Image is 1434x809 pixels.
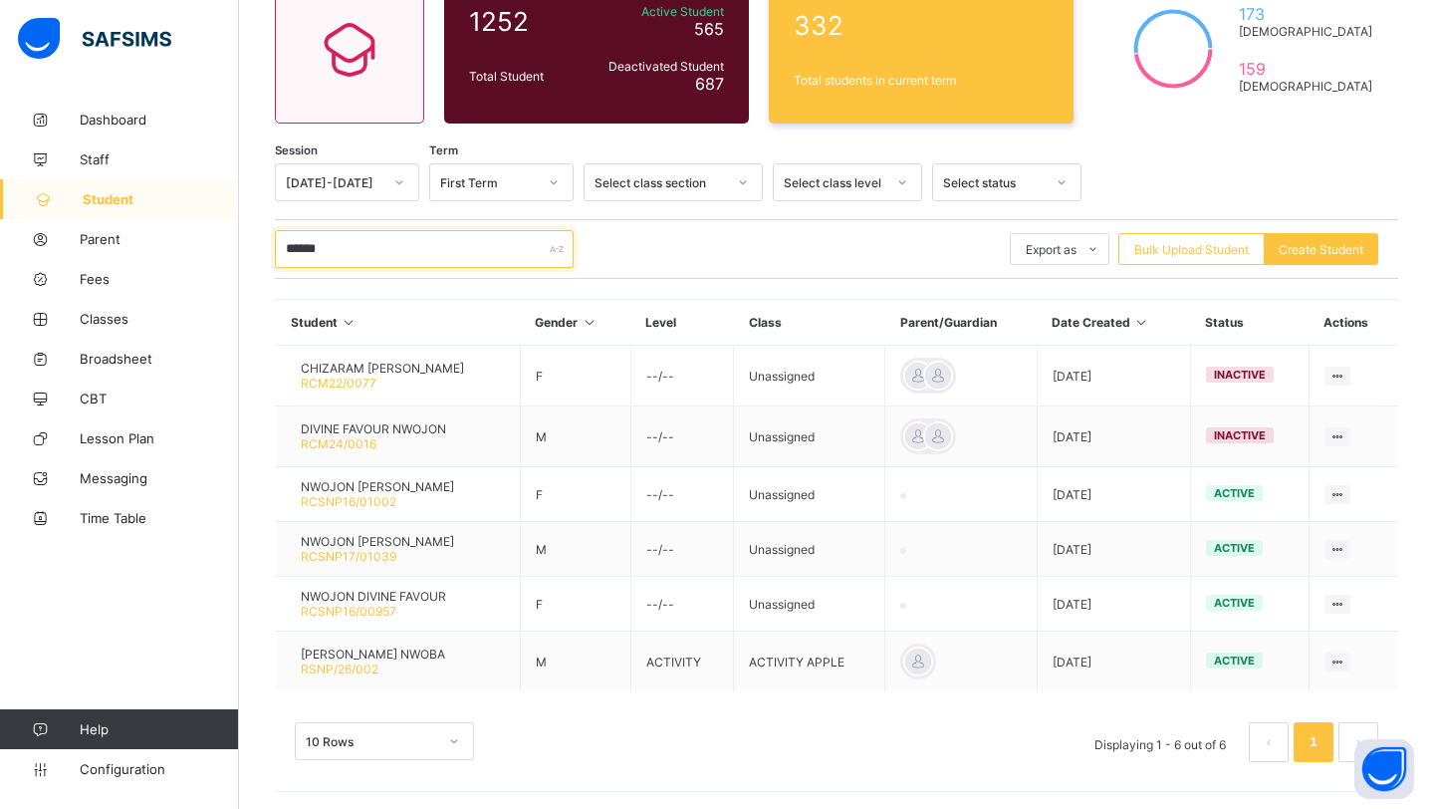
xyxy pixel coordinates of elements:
span: NWOJON [PERSON_NAME] [301,479,454,494]
span: 1252 [469,6,581,37]
span: Deactivated Student [591,59,724,74]
td: [DATE] [1037,577,1190,632]
div: 10 Rows [306,734,437,749]
td: F [520,467,630,522]
span: Time Table [80,510,239,526]
td: Unassigned [734,346,885,406]
li: 1 [1294,722,1333,762]
th: Class [734,300,885,346]
span: active [1214,486,1255,500]
td: Unassigned [734,406,885,467]
div: Select class section [595,175,726,190]
span: DIVINE FAVOUR NWOJON [301,421,446,436]
span: active [1214,654,1255,668]
td: [DATE] [1037,346,1190,406]
span: 173 [1239,4,1373,24]
div: [DATE]-[DATE] [286,175,382,190]
i: Sort in Ascending Order [341,315,358,330]
span: Configuration [80,761,238,777]
span: Broadsheet [80,351,239,367]
span: RCM24/0016 [301,436,376,451]
span: Staff [80,151,239,167]
td: --/-- [630,346,733,406]
span: RSNP/26/002 [301,662,378,676]
td: [DATE] [1037,632,1190,692]
span: Parent [80,231,239,247]
button: Open asap [1354,739,1414,799]
span: Lesson Plan [80,430,239,446]
span: Total students in current term [794,73,1049,88]
span: Help [80,721,238,737]
td: Unassigned [734,577,885,632]
td: M [520,406,630,467]
span: Dashboard [80,112,239,128]
li: 下一页 [1338,722,1378,762]
td: --/-- [630,467,733,522]
span: 687 [695,74,724,94]
div: Select class level [784,175,885,190]
span: RCSNP17/01039 [301,549,396,564]
td: ACTIVITY APPLE [734,632,885,692]
span: CBT [80,391,239,406]
div: Select status [943,175,1045,190]
span: inactive [1214,368,1266,382]
span: CHIZARAM [PERSON_NAME] [301,361,464,376]
img: safsims [18,18,171,60]
li: Displaying 1 - 6 out of 6 [1079,722,1241,762]
span: Term [429,143,458,157]
th: Status [1190,300,1309,346]
span: NWOJON [PERSON_NAME] [301,534,454,549]
span: active [1214,596,1255,610]
span: Create Student [1279,242,1363,257]
span: [DEMOGRAPHIC_DATA] [1239,79,1373,94]
i: Sort in Ascending Order [581,315,597,330]
button: prev page [1249,722,1289,762]
td: --/-- [630,406,733,467]
span: inactive [1214,428,1266,442]
div: Total Student [464,64,586,89]
th: Student [276,300,521,346]
span: [DEMOGRAPHIC_DATA] [1239,24,1373,39]
span: Bulk Upload Student [1134,242,1249,257]
td: [DATE] [1037,467,1190,522]
span: RCSNP16/00957 [301,604,396,619]
th: Gender [520,300,630,346]
li: 上一页 [1249,722,1289,762]
th: Date Created [1037,300,1190,346]
button: next page [1338,722,1378,762]
td: M [520,632,630,692]
span: Session [275,143,318,157]
span: Export as [1026,242,1076,257]
td: --/-- [630,577,733,632]
th: Actions [1309,300,1398,346]
i: Sort in Ascending Order [1133,315,1150,330]
td: F [520,346,630,406]
span: Classes [80,311,239,327]
td: M [520,522,630,577]
span: 332 [794,10,1049,41]
td: ACTIVITY [630,632,733,692]
td: [DATE] [1037,522,1190,577]
span: 565 [694,19,724,39]
span: RCM22/0077 [301,376,376,391]
th: Level [630,300,733,346]
td: --/-- [630,522,733,577]
span: Fees [80,271,239,287]
span: Active Student [591,4,724,19]
div: First Term [440,175,537,190]
th: Parent/Guardian [885,300,1037,346]
td: Unassigned [734,467,885,522]
span: NWOJON DIVINE FAVOUR [301,589,446,604]
span: [PERSON_NAME] NWOBA [301,647,445,662]
td: F [520,577,630,632]
span: Student [83,191,239,207]
td: Unassigned [734,522,885,577]
span: Messaging [80,470,239,486]
td: [DATE] [1037,406,1190,467]
span: RCSNP16/01002 [301,494,396,509]
span: 159 [1239,59,1373,79]
a: 1 [1304,729,1322,755]
span: active [1214,541,1255,555]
